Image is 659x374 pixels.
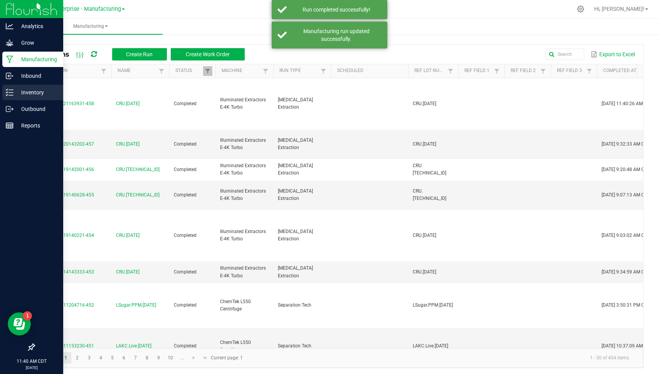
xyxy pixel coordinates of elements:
[6,39,13,47] inline-svg: Grow
[39,233,94,238] span: MP-20250819140221-454
[116,232,140,239] span: CRU.[DATE]
[39,343,94,349] span: MP-20250811153230-451
[413,163,446,176] span: CRU.[TECHNICAL_ID]
[511,68,538,74] a: Ref Field 2Sortable
[203,66,212,76] a: Filter
[6,105,13,113] inline-svg: Outbound
[413,302,453,308] span: LSugar.PPM.[DATE]
[278,343,311,349] span: Separation Tech
[39,167,94,172] span: MP-20250819142001-456
[602,141,650,147] span: [DATE] 9:32:33 AM CDT
[39,101,94,106] span: MP-20250821163931-458
[13,121,60,130] p: Reports
[39,302,94,308] span: MP-20250811204716-452
[186,51,230,57] span: Create Work Order
[39,141,94,147] span: MP-20250820143202-457
[116,141,140,148] span: CRU.[DATE]
[291,6,382,13] div: Run completed successfully!
[220,97,266,110] span: Illuminated Extractors E-4K Turbo
[413,343,448,349] span: LAKC.Live.[DATE]
[116,268,140,276] span: CRU.[DATE]
[84,352,95,364] a: Page 3
[291,27,382,43] div: Manufacturing run updated successfully.
[60,352,71,364] a: Page 1
[39,269,94,275] span: MP-20250814143333-453
[278,188,313,201] span: [MEDICAL_DATA] Extraction
[18,18,163,35] a: Manufacturing
[116,100,140,107] span: CRU.[DATE]
[188,352,200,364] a: Go to the next page
[6,89,13,96] inline-svg: Inventory
[174,192,197,198] span: Completed
[116,342,151,350] span: LAKC.Live.[DATE]
[33,6,121,12] span: Vertical Enterprise - Manufacturing
[446,66,455,76] a: Filter
[39,192,94,198] span: MP-20250819140628-455
[278,163,313,176] span: [MEDICAL_DATA] Extraction
[174,101,197,106] span: Completed
[130,352,141,364] a: Page 7
[546,49,584,60] input: Search
[222,68,261,74] a: MachineSortable
[175,68,203,74] a: StatusSortable
[174,233,197,238] span: Completed
[171,48,245,60] button: Create Work Order
[23,311,32,320] iframe: Resource center unread badge
[602,233,650,238] span: [DATE] 9:03:02 AM CDT
[538,66,548,76] a: Filter
[107,352,118,364] a: Page 5
[220,229,266,242] span: Illuminated Extractors E-4K Turbo
[337,68,405,74] a: ScheduledSortable
[602,101,653,106] span: [DATE] 11:40:26 AM CDT
[576,5,585,13] div: Manage settings
[157,66,166,76] a: Filter
[602,167,650,172] span: [DATE] 9:20:48 AM CDT
[464,68,492,74] a: Ref Field 1Sortable
[278,302,311,308] span: Separation Tech
[13,38,60,47] p: Grow
[40,68,99,74] a: ExtractionSortable
[40,48,250,61] div: All Runs
[72,352,83,364] a: Page 2
[13,88,60,97] p: Inventory
[220,265,266,278] span: Illuminated Extractors E-4K Turbo
[594,6,644,12] span: Hi, [PERSON_NAME]!
[261,66,270,76] a: Filter
[174,302,197,308] span: Completed
[6,72,13,80] inline-svg: Inbound
[174,343,197,349] span: Completed
[8,312,31,335] iframe: Resource center
[278,138,313,150] span: [MEDICAL_DATA] Extraction
[118,352,129,364] a: Page 6
[6,122,13,129] inline-svg: Reports
[95,352,106,364] a: Page 4
[278,265,313,278] span: [MEDICAL_DATA] Extraction
[3,358,60,365] p: 11:40 AM CDT
[220,340,251,352] span: ChemTek L550 Centrifuge
[602,343,653,349] span: [DATE] 10:37:09 AM CDT
[202,355,208,361] span: Go to the last page
[191,355,197,361] span: Go to the next page
[13,71,60,81] p: Inbound
[278,97,313,110] span: [MEDICAL_DATA] Extraction
[34,348,643,368] kendo-pager: Current page: 1
[141,352,153,364] a: Page 8
[220,299,251,312] span: ChemTek L550 Centrifuge
[247,352,635,364] kendo-pager-info: 1 - 30 of 454 items
[6,22,13,30] inline-svg: Analytics
[414,68,445,74] a: Ref Lot NumberSortable
[200,352,211,364] a: Go to the last page
[220,138,266,150] span: Illuminated Extractors E-4K Turbo
[585,66,594,76] a: Filter
[220,188,266,201] span: Illuminated Extractors E-4K Turbo
[18,23,163,30] span: Manufacturing
[319,66,328,76] a: Filter
[220,163,266,176] span: Illuminated Extractors E-4K Turbo
[116,302,156,309] span: LSugar.PPM.[DATE]
[99,66,108,76] a: Filter
[413,269,436,275] span: CRU.[DATE]
[413,188,446,201] span: CRU.[TECHNICAL_ID]
[413,101,436,106] span: CRU.[DATE]
[153,352,164,364] a: Page 9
